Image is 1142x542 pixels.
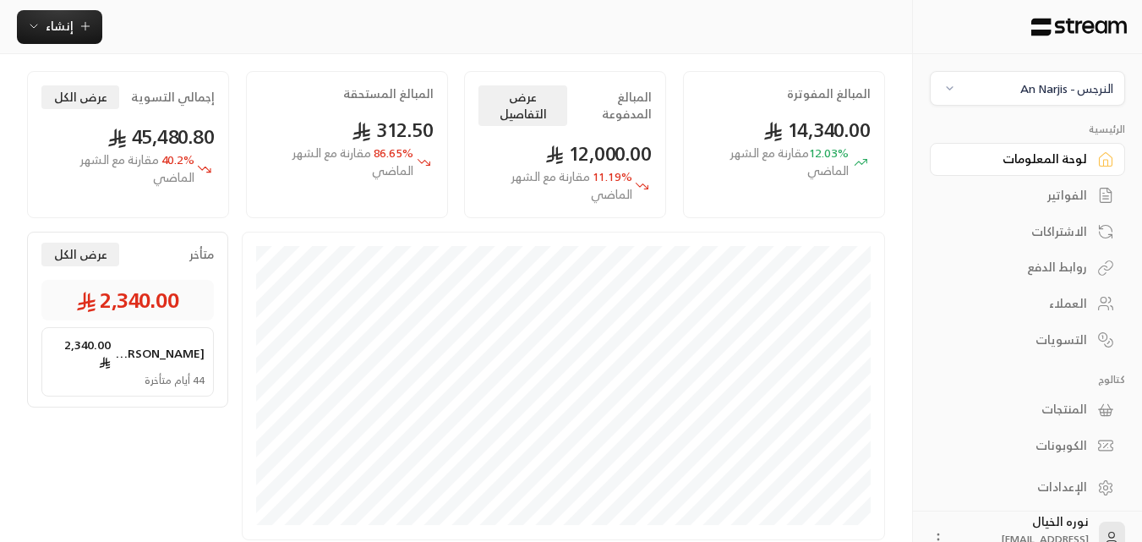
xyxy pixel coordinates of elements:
span: 45,480.80 [107,119,215,154]
span: متأخر [189,246,214,263]
img: Logo [1030,18,1128,36]
a: الكوبونات [930,430,1125,463]
p: كتالوج [930,373,1125,386]
button: إنشاء [17,10,102,44]
h2: إجمالي التسوية [131,89,215,106]
div: الفواتير [951,187,1087,204]
span: 312.50 [352,112,434,147]
a: الإعدادات [930,471,1125,504]
div: لوحة المعلومات [951,151,1087,167]
div: المنتجات [951,401,1087,418]
div: النرجس - An Narjis [1020,79,1113,97]
a: المنتجات [930,393,1125,426]
span: 2,340.00 [51,337,111,370]
span: مقارنة مع الشهر الماضي [511,166,632,205]
span: 2,340.00 [76,287,179,314]
span: 86.65 % [260,145,414,180]
a: [PERSON_NAME]2,340.00 44 أيام متأخرة [41,327,214,397]
span: 12.03 % [697,145,849,180]
a: التسويات [930,323,1125,356]
a: العملاء [930,287,1125,320]
p: الرئيسية [930,123,1125,136]
h2: المبالغ المفوترة [787,85,871,102]
button: عرض التفاصيل [478,85,567,126]
span: 14,340.00 [763,112,871,147]
span: 12,000.00 [545,136,653,171]
a: الاشتراكات [930,215,1125,248]
div: الكوبونات [951,437,1087,454]
h2: المبالغ المدفوعة [567,89,652,123]
a: الفواتير [930,179,1125,212]
span: إنشاء [46,15,74,36]
span: [PERSON_NAME] [111,345,205,362]
button: عرض الكل [41,243,119,266]
span: 40.2 % [41,151,194,187]
span: 11.19 % [478,168,632,204]
button: النرجس - An Narjis [930,71,1125,106]
button: عرض الكل [41,85,119,109]
a: لوحة المعلومات [930,143,1125,176]
div: الاشتراكات [951,223,1087,240]
a: روابط الدفع [930,251,1125,284]
span: مقارنة مع الشهر الماضي [292,142,413,181]
span: 44 أيام متأخرة [145,374,205,387]
div: التسويات [951,331,1087,348]
div: الإعدادات [951,479,1087,495]
h2: المبالغ المستحقة [343,85,434,102]
div: روابط الدفع [951,259,1087,276]
span: مقارنة مع الشهر الماضي [80,149,194,188]
div: العملاء [951,295,1087,312]
span: مقارنة مع الشهر الماضي [730,142,849,181]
